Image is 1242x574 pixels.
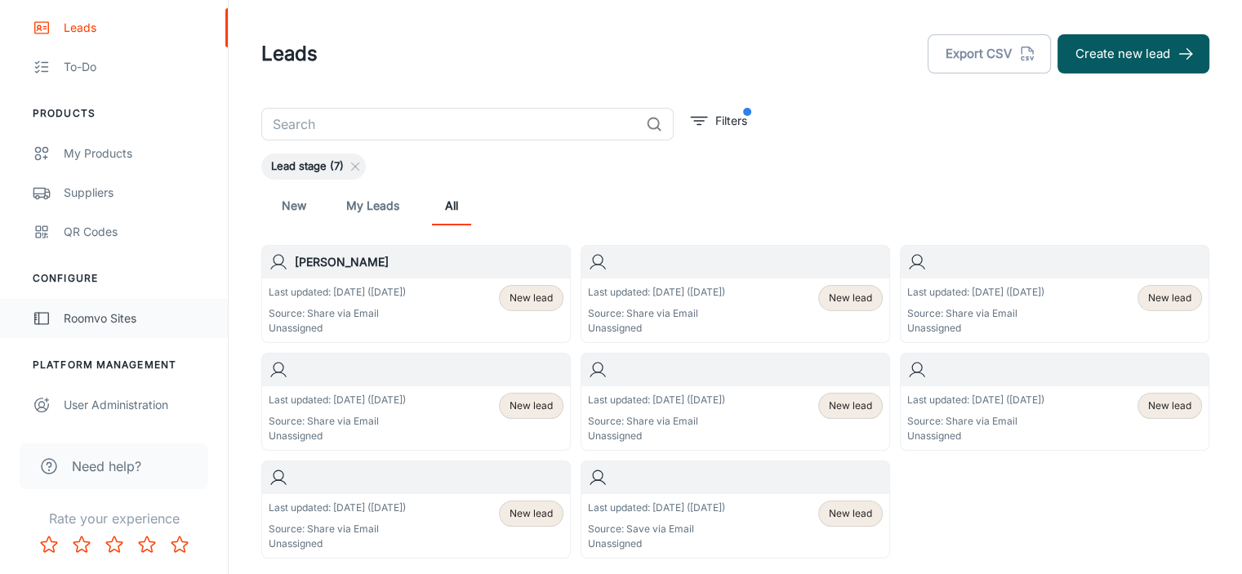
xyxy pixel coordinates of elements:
[907,429,1044,443] p: Unassigned
[163,528,196,561] button: Rate 5 star
[261,353,571,451] a: Last updated: [DATE] ([DATE])Source: Share via EmailUnassignedNew lead
[13,509,215,528] p: Rate your experience
[588,522,725,536] p: Source: Save via Email
[900,245,1209,343] a: Last updated: [DATE] ([DATE])Source: Share via EmailUnassignedNew lead
[588,285,725,300] p: Last updated: [DATE] ([DATE])
[588,393,725,407] p: Last updated: [DATE] ([DATE])
[261,461,571,558] a: Last updated: [DATE] ([DATE])Source: Share via EmailUnassignedNew lead
[588,429,725,443] p: Unassigned
[510,291,553,305] span: New lead
[269,536,406,551] p: Unassigned
[269,522,406,536] p: Source: Share via Email
[588,306,725,321] p: Source: Share via Email
[64,396,211,414] div: User Administration
[829,506,872,521] span: New lead
[261,158,354,175] span: Lead stage (7)
[64,223,211,241] div: QR Codes
[510,398,553,413] span: New lead
[1148,291,1191,305] span: New lead
[907,306,1044,321] p: Source: Share via Email
[269,393,406,407] p: Last updated: [DATE] ([DATE])
[261,39,318,69] h1: Leads
[131,528,163,561] button: Rate 4 star
[588,414,725,429] p: Source: Share via Email
[261,108,639,140] input: Search
[432,186,471,225] a: All
[510,506,553,521] span: New lead
[64,184,211,202] div: Suppliers
[907,285,1044,300] p: Last updated: [DATE] ([DATE])
[269,306,406,321] p: Source: Share via Email
[907,393,1044,407] p: Last updated: [DATE] ([DATE])
[581,461,890,558] a: Last updated: [DATE] ([DATE])Source: Save via EmailUnassignedNew lead
[900,353,1209,451] a: Last updated: [DATE] ([DATE])Source: Share via EmailUnassignedNew lead
[907,321,1044,336] p: Unassigned
[64,145,211,162] div: My Products
[829,291,872,305] span: New lead
[346,186,399,225] a: My Leads
[588,501,725,515] p: Last updated: [DATE] ([DATE])
[829,398,872,413] span: New lead
[72,456,141,476] span: Need help?
[295,253,563,271] h6: [PERSON_NAME]
[269,429,406,443] p: Unassigned
[64,58,211,76] div: To-do
[588,321,725,336] p: Unassigned
[98,528,131,561] button: Rate 3 star
[269,321,406,336] p: Unassigned
[261,154,366,180] div: Lead stage (7)
[715,112,747,130] p: Filters
[65,528,98,561] button: Rate 2 star
[588,536,725,551] p: Unassigned
[269,414,406,429] p: Source: Share via Email
[1148,398,1191,413] span: New lead
[907,414,1044,429] p: Source: Share via Email
[33,528,65,561] button: Rate 1 star
[64,19,211,37] div: Leads
[269,285,406,300] p: Last updated: [DATE] ([DATE])
[64,309,211,327] div: Roomvo Sites
[274,186,314,225] a: New
[687,108,751,134] button: filter
[928,34,1051,73] button: Export CSV
[269,501,406,515] p: Last updated: [DATE] ([DATE])
[261,245,571,343] a: [PERSON_NAME]Last updated: [DATE] ([DATE])Source: Share via EmailUnassignedNew lead
[581,245,890,343] a: Last updated: [DATE] ([DATE])Source: Share via EmailUnassignedNew lead
[1057,34,1209,73] button: Create new lead
[581,353,890,451] a: Last updated: [DATE] ([DATE])Source: Share via EmailUnassignedNew lead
